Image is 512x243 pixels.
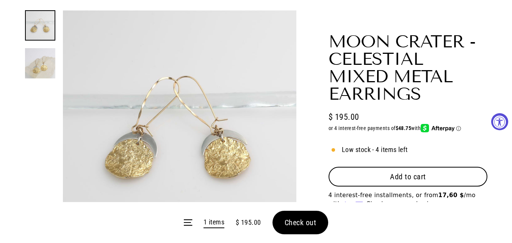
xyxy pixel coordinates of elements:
[329,110,359,124] span: $ 195.00
[25,48,55,78] img: Moon Crater - Celestial Mixed Metal Earrings
[272,211,329,234] button: Check out
[390,172,426,181] span: Add to cart
[342,144,408,155] span: Low stock - 4 items left
[491,113,508,130] button: Accessibility Widget, click to open
[236,217,261,228] span: $ 195.00
[204,217,224,229] a: 1 items
[285,218,316,227] span: Check out
[329,33,487,103] h1: Moon Crater - Celestial Mixed Metal Earrings
[329,167,487,187] button: Add to cart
